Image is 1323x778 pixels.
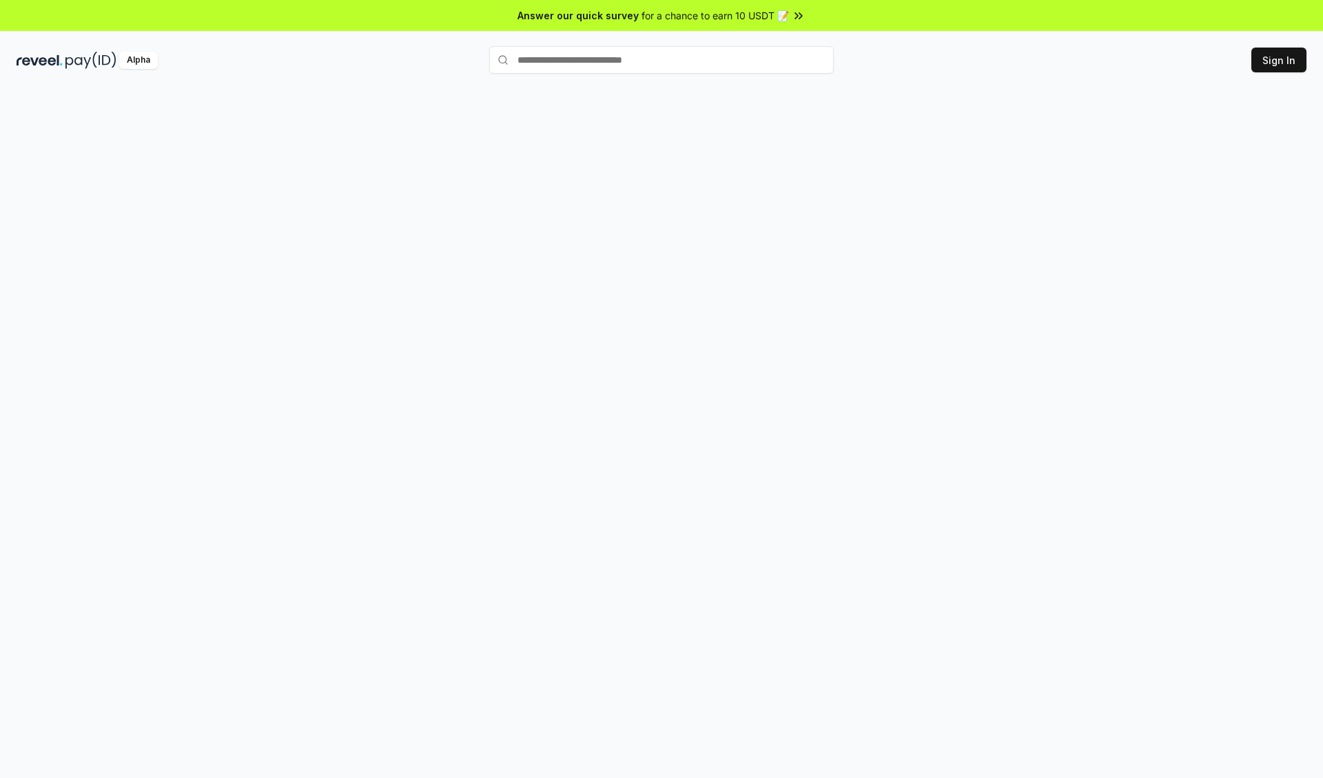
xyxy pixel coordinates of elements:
img: pay_id [65,52,116,69]
span: for a chance to earn 10 USDT 📝 [642,8,789,23]
span: Answer our quick survey [517,8,639,23]
button: Sign In [1251,48,1306,72]
div: Alpha [119,52,158,69]
img: reveel_dark [17,52,63,69]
